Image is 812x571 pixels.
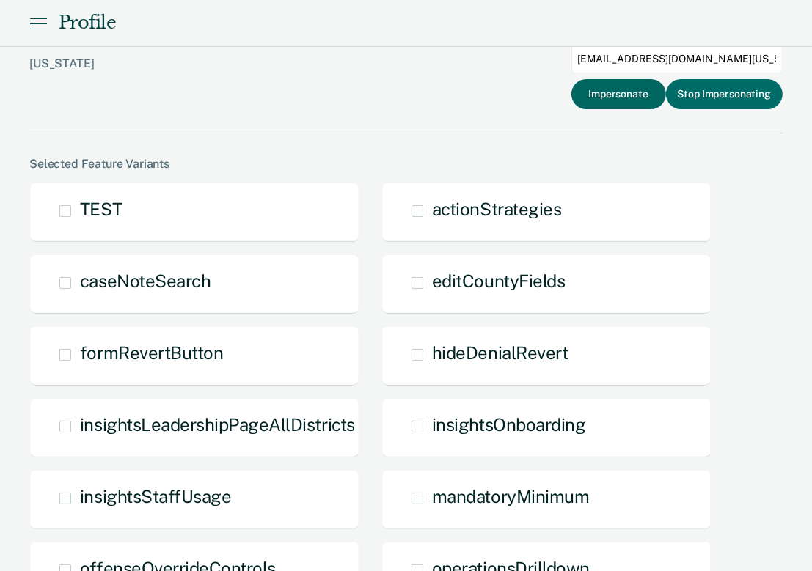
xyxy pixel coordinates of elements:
span: caseNoteSearch [80,270,211,291]
span: insightsStaffUsage [80,486,231,506]
span: insightsOnboarding [432,414,585,435]
button: Impersonate [571,79,666,109]
div: [US_STATE] [29,56,484,94]
input: Enter an email to impersonate... [571,45,783,73]
span: TEST [80,199,122,219]
span: editCountyFields [432,270,565,291]
span: formRevertButton [80,342,223,363]
div: Selected Feature Variants [29,157,783,171]
span: hideDenialRevert [432,342,568,363]
span: actionStrategies [432,199,561,219]
span: insightsLeadershipPageAllDistricts [80,414,355,435]
div: Profile [59,12,116,34]
span: mandatoryMinimum [432,486,589,506]
button: Stop Impersonating [666,79,783,109]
